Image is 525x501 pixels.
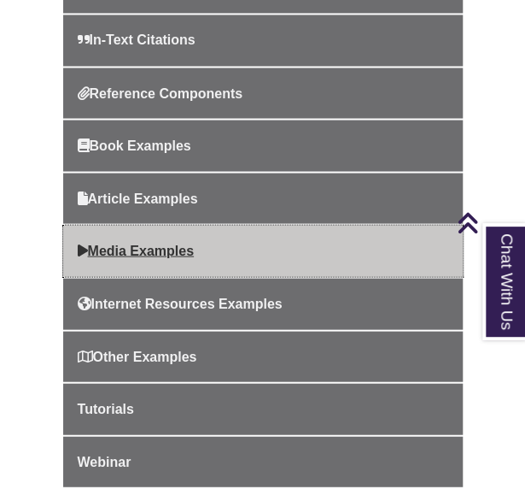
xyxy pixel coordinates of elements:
span: Reference Components [78,85,243,100]
span: Article Examples [78,191,198,205]
a: Book Examples [63,120,463,171]
a: In-Text Citations [63,15,463,66]
span: Other Examples [78,349,197,363]
span: In-Text Citations [78,32,195,47]
span: Webinar [78,454,131,469]
a: Back to Top [457,211,521,234]
a: Article Examples [63,173,463,224]
span: Internet Resources Examples [78,296,283,310]
span: Tutorials [78,401,134,416]
a: Webinar [63,436,463,487]
a: Internet Resources Examples [63,278,463,329]
a: Other Examples [63,331,463,382]
span: Media Examples [78,243,195,257]
a: Tutorials [63,383,463,434]
span: Book Examples [78,138,191,152]
a: Reference Components [63,68,463,119]
a: Media Examples [63,225,463,276]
